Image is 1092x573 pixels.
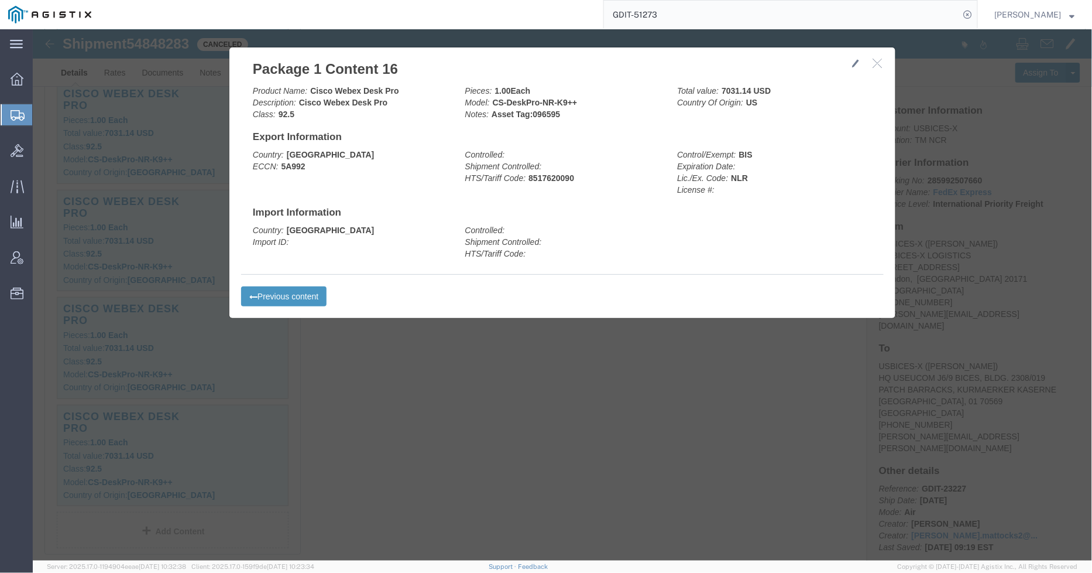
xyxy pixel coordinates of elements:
[47,563,186,570] span: Server: 2025.17.0-1194904eeae
[33,29,1092,561] iframe: FS Legacy Container
[898,562,1078,572] span: Copyright © [DATE]-[DATE] Agistix Inc., All Rights Reserved
[995,8,1062,21] span: Andrew Wacyra
[267,563,314,570] span: [DATE] 10:23:34
[604,1,960,29] input: Search for shipment number, reference number
[8,6,91,23] img: logo
[518,563,548,570] a: Feedback
[191,563,314,570] span: Client: 2025.17.0-159f9de
[489,563,518,570] a: Support
[994,8,1076,22] button: [PERSON_NAME]
[139,563,186,570] span: [DATE] 10:32:38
